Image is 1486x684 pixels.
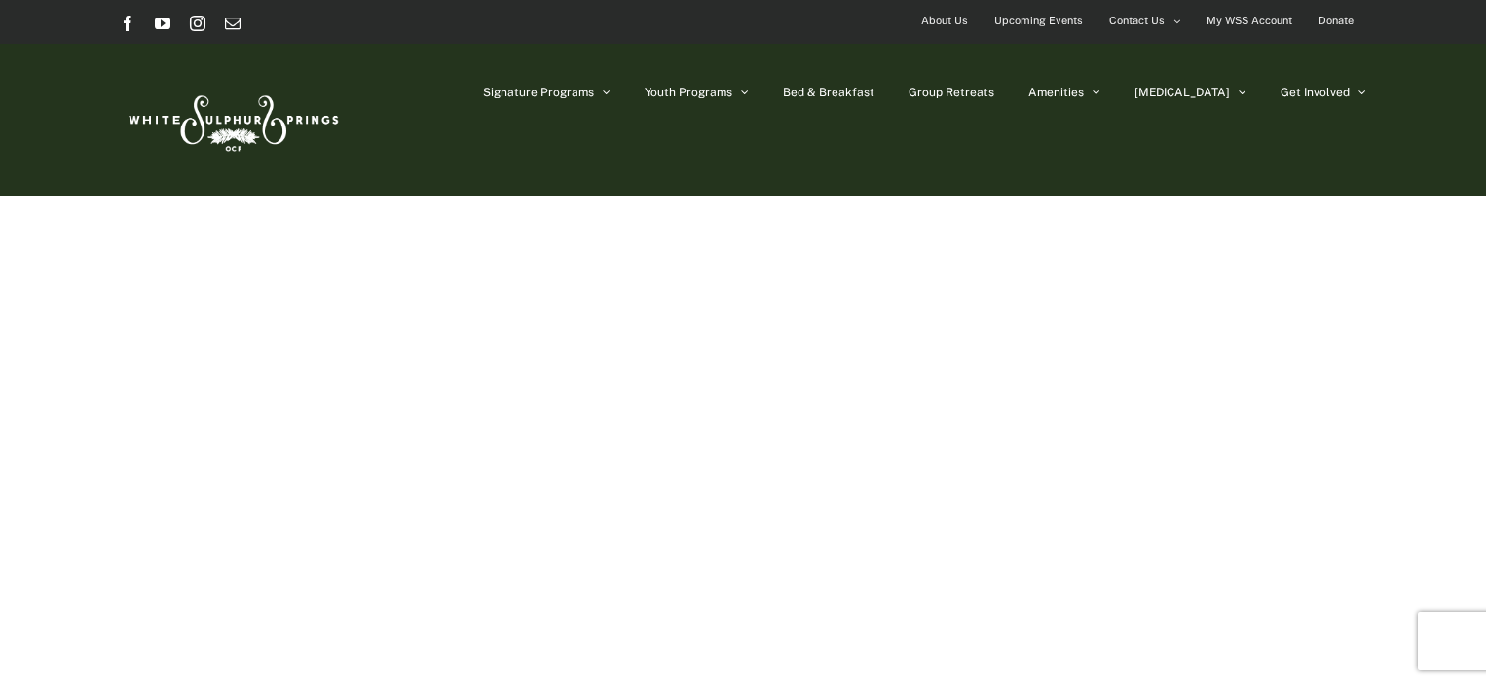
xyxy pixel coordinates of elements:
img: White Sulphur Springs Logo [120,74,344,165]
a: Get Involved [1281,44,1366,141]
nav: Main Menu [483,44,1366,141]
span: Youth Programs [645,87,732,98]
a: Email [225,16,241,31]
span: Bed & Breakfast [783,87,874,98]
a: [MEDICAL_DATA] [1134,44,1246,141]
span: Get Involved [1281,87,1350,98]
span: Contact Us [1109,7,1165,35]
a: Group Retreats [909,44,994,141]
a: Facebook [120,16,135,31]
span: My WSS Account [1207,7,1292,35]
a: Youth Programs [645,44,749,141]
span: Group Retreats [909,87,994,98]
a: Signature Programs [483,44,611,141]
span: Amenities [1028,87,1084,98]
a: Instagram [190,16,205,31]
span: About Us [921,7,968,35]
span: Upcoming Events [994,7,1083,35]
a: Amenities [1028,44,1100,141]
span: [MEDICAL_DATA] [1134,87,1230,98]
a: Bed & Breakfast [783,44,874,141]
span: Signature Programs [483,87,594,98]
span: Donate [1319,7,1354,35]
a: YouTube [155,16,170,31]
